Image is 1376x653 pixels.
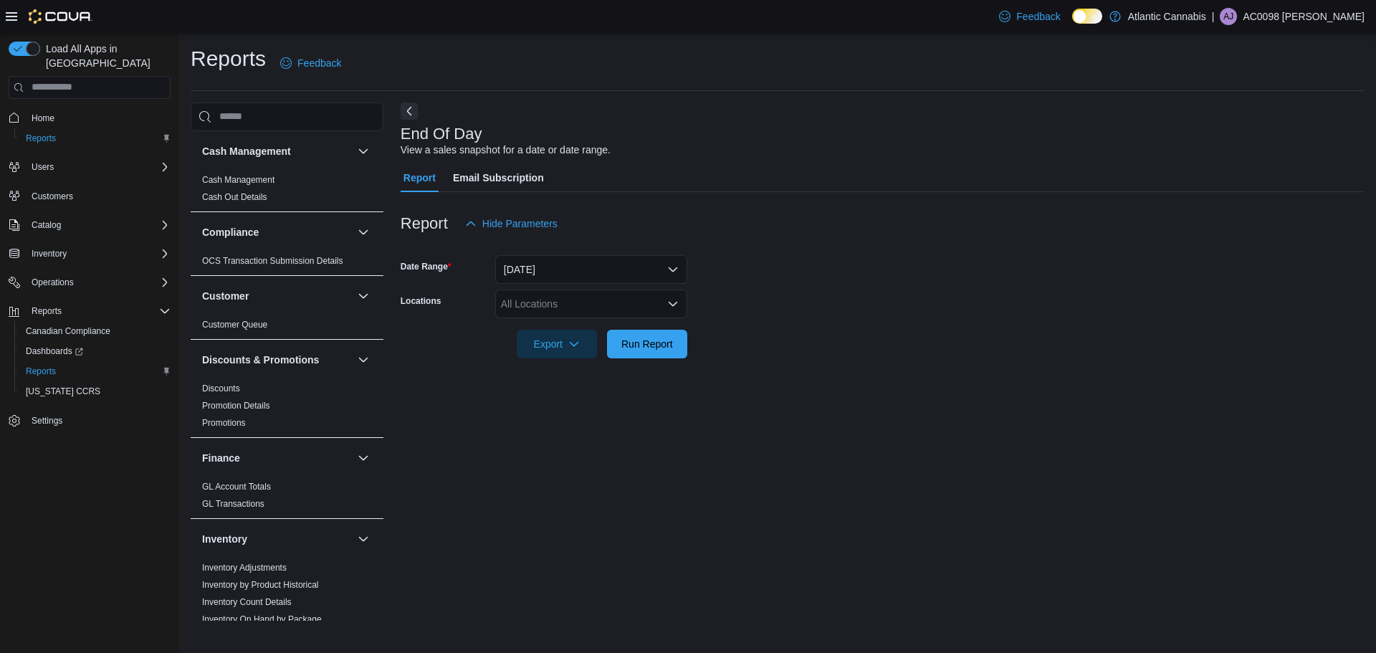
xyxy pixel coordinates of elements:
span: Inventory by Product Historical [202,579,319,591]
span: Cash Management [202,174,274,186]
a: Cash Management [202,175,274,185]
button: Inventory [202,532,352,546]
h3: Report [401,215,448,232]
span: Customer Queue [202,319,267,330]
button: Compliance [355,224,372,241]
span: Discounts [202,383,240,394]
p: AC0098 [PERSON_NAME] [1243,8,1365,25]
button: Operations [26,274,80,291]
a: Settings [26,412,68,429]
button: Finance [355,449,372,467]
a: [US_STATE] CCRS [20,383,106,400]
span: Home [26,109,171,127]
span: Reports [20,363,171,380]
a: Inventory Count Details [202,597,292,607]
div: AC0098 Jennings Grayden [1220,8,1237,25]
span: Customers [32,191,73,202]
span: OCS Transaction Submission Details [202,255,343,267]
button: Discounts & Promotions [202,353,352,367]
span: AJ [1223,8,1233,25]
span: Dashboards [20,343,171,360]
label: Locations [401,295,441,307]
h3: Customer [202,289,249,303]
span: Inventory Count Details [202,596,292,608]
button: Customer [355,287,372,305]
span: Report [403,163,436,192]
span: Reports [26,302,171,320]
button: Open list of options [667,298,679,310]
div: View a sales snapshot for a date or date range. [401,143,611,158]
span: Operations [26,274,171,291]
button: Home [3,108,176,128]
button: Reports [3,301,176,321]
button: Compliance [202,225,352,239]
span: Washington CCRS [20,383,171,400]
button: Inventory [355,530,372,548]
button: Run Report [607,330,687,358]
button: Canadian Compliance [14,321,176,341]
a: Reports [20,363,62,380]
a: Promotions [202,418,246,428]
span: GL Account Totals [202,481,271,492]
span: Hide Parameters [482,216,558,231]
span: Reports [26,133,56,144]
a: OCS Transaction Submission Details [202,256,343,266]
nav: Complex example [9,102,171,469]
div: Discounts & Promotions [191,380,383,437]
a: Cash Out Details [202,192,267,202]
a: Canadian Compliance [20,323,116,340]
a: Inventory On Hand by Package [202,614,322,624]
button: Cash Management [202,144,352,158]
button: Inventory [3,244,176,264]
a: Dashboards [14,341,176,361]
span: Reports [32,305,62,317]
span: GL Transactions [202,498,264,510]
button: Users [3,157,176,177]
button: Users [26,158,59,176]
span: Load All Apps in [GEOGRAPHIC_DATA] [40,42,171,70]
span: Inventory Adjustments [202,562,287,573]
button: Inventory [26,245,72,262]
span: Users [32,161,54,173]
span: Inventory [32,248,67,259]
span: Export [525,330,588,358]
img: Cova [29,9,92,24]
a: Reports [20,130,62,147]
a: Dashboards [20,343,89,360]
span: Inventory [26,245,171,262]
div: Finance [191,478,383,518]
button: Catalog [3,215,176,235]
a: Promotion Details [202,401,270,411]
h3: Compliance [202,225,259,239]
span: Home [32,113,54,124]
button: Reports [14,361,176,381]
span: Canadian Compliance [26,325,110,337]
a: Feedback [274,49,347,77]
button: Operations [3,272,176,292]
span: Promotions [202,417,246,429]
a: Customers [26,188,79,205]
button: Export [517,330,597,358]
button: Customer [202,289,352,303]
button: Finance [202,451,352,465]
span: Inventory On Hand by Package [202,614,322,625]
div: Compliance [191,252,383,275]
h3: Discounts & Promotions [202,353,319,367]
span: Catalog [32,219,61,231]
span: Operations [32,277,74,288]
button: Cash Management [355,143,372,160]
span: Users [26,158,171,176]
h3: End Of Day [401,125,482,143]
span: Canadian Compliance [20,323,171,340]
button: Hide Parameters [459,209,563,238]
span: Feedback [1016,9,1060,24]
span: Dashboards [26,345,83,357]
button: Customers [3,186,176,206]
h3: Cash Management [202,144,291,158]
span: Promotion Details [202,400,270,411]
span: Settings [26,411,171,429]
a: GL Account Totals [202,482,271,492]
a: Feedback [993,2,1066,31]
span: Run Report [621,337,673,351]
span: Catalog [26,216,171,234]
